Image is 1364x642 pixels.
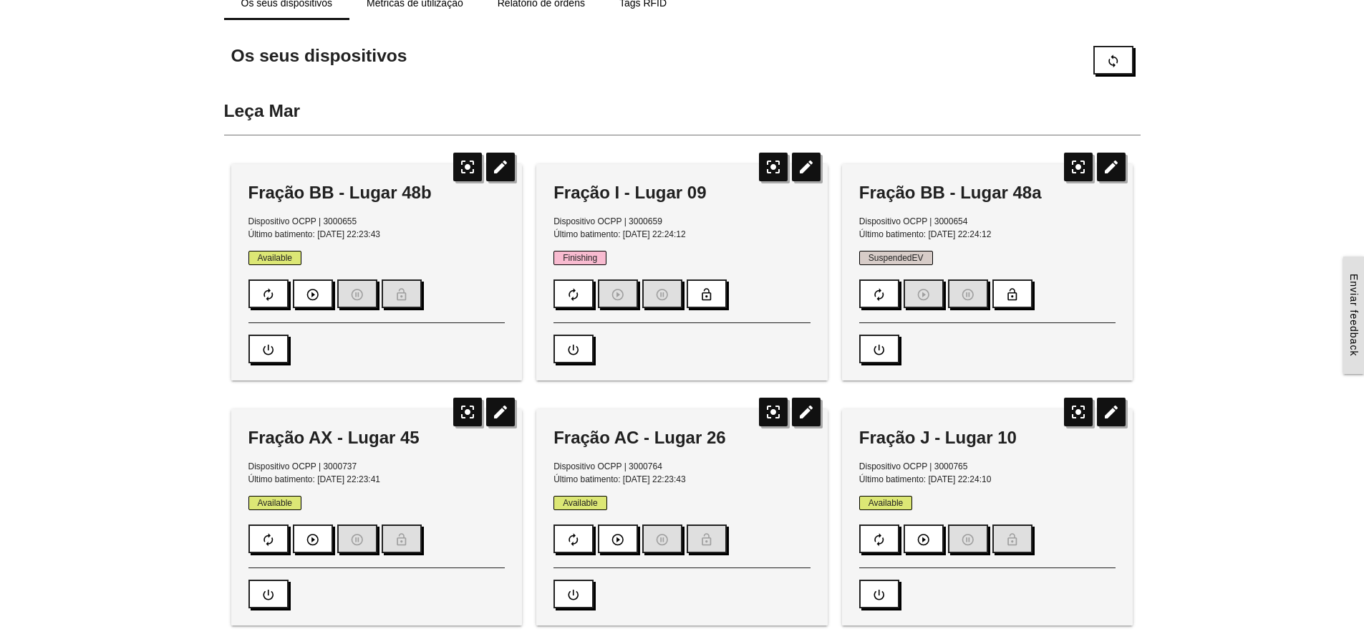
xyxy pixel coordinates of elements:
span: Último batimento: [DATE] 22:23:43 [553,474,686,484]
span: Dispositivo OCPP | 3000655 [248,216,357,226]
i: edit [486,398,515,426]
span: Último batimento: [DATE] 22:23:43 [248,229,381,239]
i: lock_open [1005,281,1020,308]
button: play_circle_outline [598,524,638,553]
button: autorenew [553,279,594,308]
i: edit [792,398,821,426]
i: power_settings_new [566,581,581,608]
i: power_settings_new [566,336,581,363]
i: autorenew [566,281,581,308]
button: power_settings_new [248,580,289,608]
button: autorenew [248,279,289,308]
span: Último batimento: [DATE] 22:24:12 [553,229,686,239]
i: power_settings_new [261,581,276,608]
i: autorenew [872,281,886,308]
button: play_circle_outline [293,279,333,308]
i: autorenew [261,281,276,308]
button: autorenew [248,524,289,553]
button: power_settings_new [553,580,594,608]
div: Fração AC - Lugar 26 [553,426,811,449]
span: Dispositivo OCPP | 3000737 [248,461,357,471]
i: power_settings_new [872,581,886,608]
span: Último batimento: [DATE] 22:24:10 [859,474,992,484]
div: Fração BB - Lugar 48b [248,181,506,204]
i: lock_open [700,281,714,308]
button: autorenew [859,279,899,308]
div: Fração J - Lugar 10 [859,426,1116,449]
span: Available [553,496,606,510]
i: autorenew [261,526,276,553]
i: center_focus_strong [759,398,788,426]
i: sync [1106,47,1121,75]
i: center_focus_strong [1064,153,1093,181]
i: autorenew [872,526,886,553]
span: Dispositivo OCPP | 3000659 [553,216,662,226]
i: play_circle_outline [611,526,625,553]
button: power_settings_new [553,335,594,363]
button: play_circle_outline [904,524,944,553]
i: center_focus_strong [759,153,788,181]
i: edit [1097,398,1126,426]
button: sync [1093,46,1133,75]
i: play_circle_outline [306,526,320,553]
span: Dispositivo OCPP | 3000765 [859,461,968,471]
button: power_settings_new [859,335,899,363]
span: Os seus dispositivos [231,46,407,65]
span: Último batimento: [DATE] 22:23:41 [248,474,381,484]
span: Leça Mar [224,101,301,120]
i: play_circle_outline [306,281,320,308]
div: Fração BB - Lugar 48a [859,181,1116,204]
i: center_focus_strong [1064,398,1093,426]
span: Available [248,496,301,510]
button: power_settings_new [248,335,289,363]
button: lock_open [687,279,727,308]
div: Fração AX - Lugar 45 [248,426,506,449]
button: lock_open [992,279,1032,308]
button: power_settings_new [859,580,899,608]
i: edit [792,153,821,181]
div: Fração I - Lugar 09 [553,181,811,204]
span: Finishing [553,251,606,265]
i: autorenew [566,526,581,553]
span: Dispositivo OCPP | 3000764 [553,461,662,471]
button: autorenew [859,524,899,553]
span: Dispositivo OCPP | 3000654 [859,216,968,226]
a: Enviar feedback [1343,257,1364,373]
button: play_circle_outline [293,524,333,553]
button: autorenew [553,524,594,553]
i: edit [1097,153,1126,181]
i: center_focus_strong [453,153,482,181]
i: power_settings_new [872,336,886,363]
span: Available [248,251,301,265]
span: Available [859,496,912,510]
i: edit [486,153,515,181]
span: SuspendedEV [859,251,933,265]
i: power_settings_new [261,336,276,363]
i: play_circle_outline [916,526,931,553]
i: center_focus_strong [453,398,482,426]
span: Último batimento: [DATE] 22:24:12 [859,229,992,239]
